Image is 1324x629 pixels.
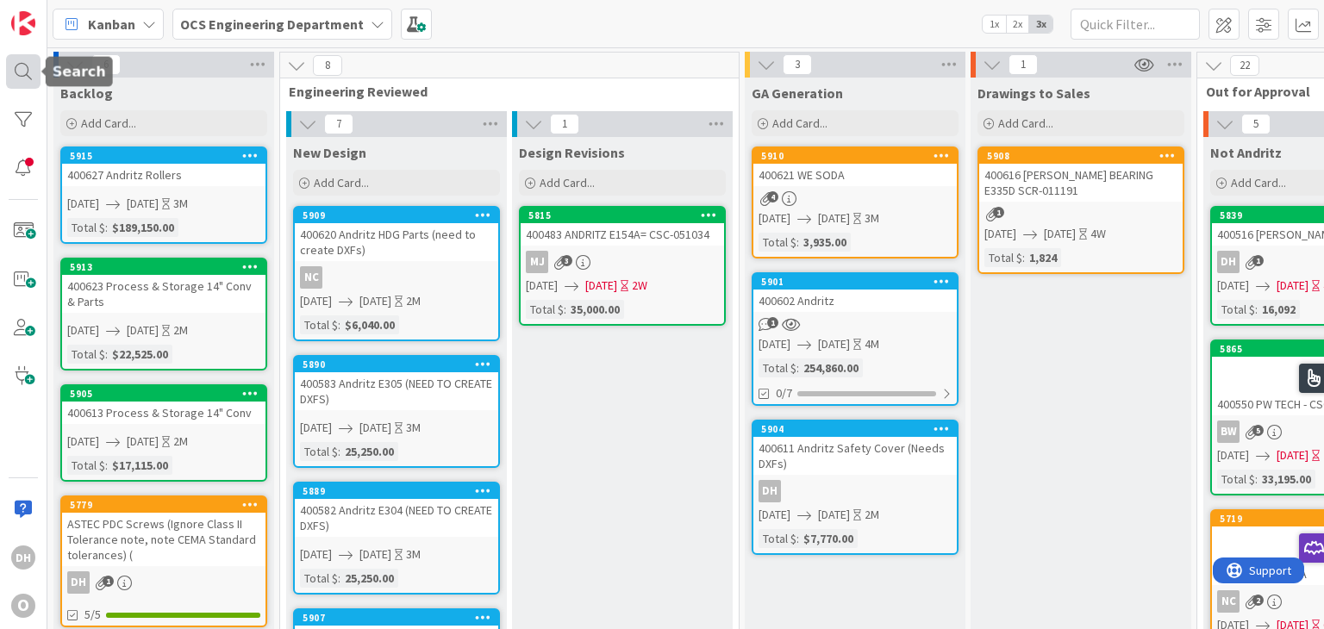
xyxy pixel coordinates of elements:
span: : [105,456,108,475]
span: [DATE] [300,545,332,564]
div: 400620 Andritz HDG Parts (need to create DXFs) [295,223,498,261]
div: 5915400627 Andritz Rollers [62,148,265,186]
div: $6,040.00 [340,315,399,334]
span: [DATE] [1217,277,1249,295]
div: 35,000.00 [566,300,624,319]
div: 25,250.00 [340,569,398,588]
div: 25,250.00 [340,442,398,461]
div: 400483 ANDRITZ E154A= CSC-051034 [521,223,724,246]
a: 5910400621 WE SODA[DATE][DATE]3MTotal $:3,935.00 [752,146,959,258]
div: 5910 [753,148,957,164]
span: : [338,315,340,334]
div: Total $ [759,529,796,548]
div: 5901400602 Andritz [753,274,957,312]
span: : [338,569,340,588]
a: 5889400582 Andritz E304 (NEED TO CREATE DXFS)[DATE][DATE]3MTotal $:25,250.00 [293,482,500,595]
div: 5908 [979,148,1183,164]
div: 400582 Andritz E304 (NEED TO CREATE DXFS) [295,499,498,537]
div: 400602 Andritz [753,290,957,312]
a: 5908400616 [PERSON_NAME] BEARING E335D SCR-011191[DATE][DATE]4WTotal $:1,824 [977,146,1184,274]
div: 400616 [PERSON_NAME] BEARING E335D SCR-011191 [979,164,1183,202]
span: New Design [293,144,366,161]
span: 22 [1230,55,1259,76]
div: Total $ [984,248,1022,267]
div: 5815 [528,209,724,221]
span: 1 [550,114,579,134]
div: 5915 [70,150,265,162]
div: 5815 [521,208,724,223]
span: 2x [1006,16,1029,33]
div: NC [1217,590,1240,613]
div: 5901 [761,276,957,288]
div: 5913400623 Process & Storage 14" Conv & Parts [62,259,265,313]
div: O [11,594,35,618]
span: [DATE] [359,545,391,564]
div: 5890 [295,357,498,372]
span: [DATE] [1277,277,1308,295]
span: Add Card... [314,175,369,190]
span: 0/7 [776,384,792,402]
span: : [105,345,108,364]
div: 5910 [761,150,957,162]
span: Add Card... [1231,175,1286,190]
div: ASTEC PDC Screws (Ignore Class II Tolerance note, note CEMA Standard tolerances) ( [62,513,265,566]
div: 5909400620 Andritz HDG Parts (need to create DXFs) [295,208,498,261]
span: 7 [324,114,353,134]
span: 1 [1009,54,1038,75]
div: 3M [406,419,421,437]
div: DH [1217,251,1240,273]
div: Total $ [759,358,796,377]
div: 400627 Andritz Rollers [62,164,265,186]
span: [DATE] [127,321,159,339]
span: : [796,358,799,377]
div: Total $ [67,456,105,475]
div: Total $ [67,218,105,237]
div: 5905 [70,388,265,400]
span: : [564,300,566,319]
span: [DATE] [1044,225,1076,243]
span: 3 [561,255,572,266]
div: 400623 Process & Storage 14" Conv & Parts [62,275,265,313]
span: [DATE] [818,506,850,524]
div: NC [300,266,322,289]
input: Quick Filter... [1071,9,1200,40]
span: : [105,218,108,237]
div: Total $ [300,442,338,461]
div: 254,860.00 [799,358,863,377]
div: 400621 WE SODA [753,164,957,186]
span: [DATE] [67,433,99,451]
a: 5915400627 Andritz Rollers[DATE][DATE]3MTotal $:$189,150.00 [60,146,267,244]
div: $17,115.00 [108,456,172,475]
span: [DATE] [818,209,850,227]
span: 6 [91,54,121,75]
div: BW [1217,420,1240,443]
span: : [796,529,799,548]
a: 5779ASTEC PDC Screws (Ignore Class II Tolerance note, note CEMA Standard tolerances) (DH5/5 [60,495,267,627]
div: 3M [173,195,188,213]
a: 5901400602 Andritz[DATE][DATE]4MTotal $:254,860.000/7 [752,272,959,406]
img: Visit kanbanzone.com [11,11,35,35]
div: $189,150.00 [108,218,178,237]
div: 5907 [295,610,498,626]
div: 400611 Andritz Safety Cover (Needs DXFs) [753,437,957,475]
div: 5779 [70,499,265,511]
div: DH [759,480,781,502]
span: Design Revisions [519,144,625,161]
span: 1 [103,576,114,587]
div: 3M [865,209,879,227]
div: 5904400611 Andritz Safety Cover (Needs DXFs) [753,421,957,475]
div: 5889 [295,483,498,499]
span: [DATE] [300,292,332,310]
div: 4W [1090,225,1106,243]
span: [DATE] [585,277,617,295]
span: [DATE] [818,335,850,353]
div: Total $ [300,569,338,588]
div: 1,824 [1025,248,1061,267]
div: 5905 [62,386,265,402]
span: 4 [767,191,778,202]
span: 5 [1252,425,1264,436]
div: Total $ [1217,300,1255,319]
span: Add Card... [998,115,1053,131]
div: 33,195.00 [1258,470,1315,489]
div: MJ [521,251,724,273]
